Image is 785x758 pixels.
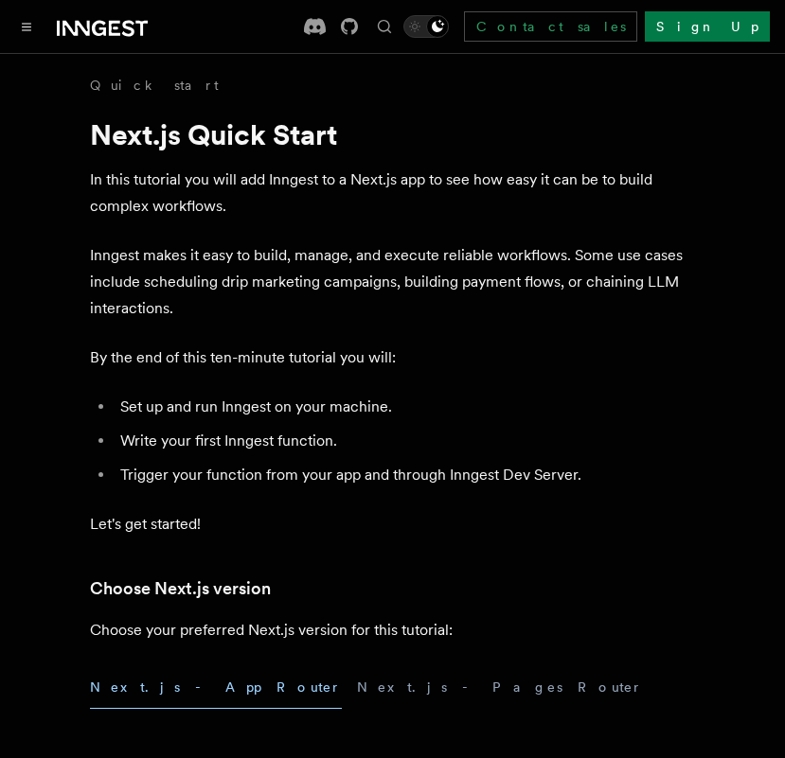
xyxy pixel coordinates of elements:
[90,167,696,220] p: In this tutorial you will add Inngest to a Next.js app to see how easy it can be to build complex...
[90,242,696,322] p: Inngest makes it easy to build, manage, and execute reliable workflows. Some use cases include sc...
[357,666,643,709] button: Next.js - Pages Router
[90,117,696,151] h1: Next.js Quick Start
[645,11,770,42] a: Sign Up
[115,462,696,488] li: Trigger your function from your app and through Inngest Dev Server.
[90,575,271,602] a: Choose Next.js version
[115,394,696,420] li: Set up and run Inngest on your machine.
[90,344,696,371] p: By the end of this ten-minute tutorial you will:
[90,511,696,538] p: Let's get started!
[373,15,396,38] button: Find something...
[464,11,637,42] a: Contact sales
[115,428,696,454] li: Write your first Inngest function.
[90,666,342,709] button: Next.js - App Router
[15,15,38,38] button: Toggle navigation
[90,617,696,643] p: Choose your preferred Next.js version for this tutorial:
[403,15,449,38] button: Toggle dark mode
[90,76,219,95] a: Quick start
